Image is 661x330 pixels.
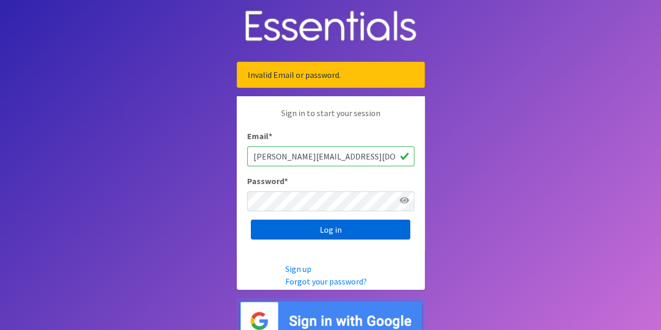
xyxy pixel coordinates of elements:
[247,175,288,187] label: Password
[285,276,367,287] a: Forgot your password?
[285,264,311,274] a: Sign up
[247,107,414,130] p: Sign in to start your session
[269,131,272,141] abbr: required
[237,62,425,88] div: Invalid Email or password.
[247,130,272,142] label: Email
[251,220,410,240] input: Log in
[284,176,288,186] abbr: required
